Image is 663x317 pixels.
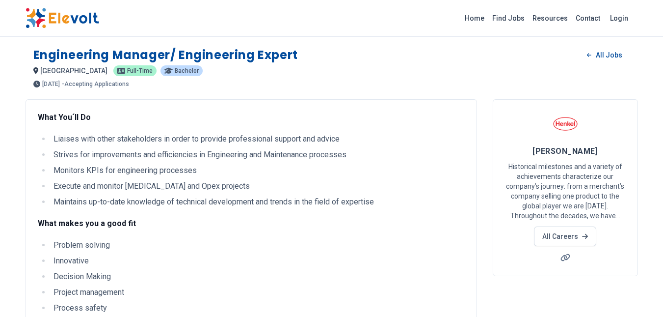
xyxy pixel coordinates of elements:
span: [PERSON_NAME] [532,146,598,156]
a: All Jobs [579,48,630,62]
a: Contact [572,10,604,26]
span: Full-time [127,68,153,74]
li: Innovative [51,255,465,267]
li: Decision Making [51,271,465,283]
li: Problem solving [51,239,465,251]
span: [DATE] [42,81,60,87]
span: Bachelor [175,68,199,74]
img: Elevolt [26,8,99,29]
h1: Engineering Manager/ Engineering Expert [33,47,298,63]
a: Home [461,10,488,26]
strong: What You´ll Do [38,113,91,122]
a: Login [604,8,634,28]
p: Historical milestones and a variety of achievements characterize our company’s journey: from a me... [505,162,626,221]
img: Henkel [553,112,578,136]
a: All Careers [534,227,596,246]
a: Find Jobs [488,10,529,26]
li: Monitors KPIs for engineering processes [51,165,465,176]
li: Project management [51,287,465,298]
a: Resources [529,10,572,26]
p: - Accepting Applications [62,81,129,87]
li: Maintains up-to-date knowledge of technical development and trends in the field of expertise [51,196,465,208]
span: [GEOGRAPHIC_DATA] [40,67,107,75]
li: Process safety [51,302,465,314]
li: Strives for improvements and efficiencies in Engineering and Maintenance processes [51,149,465,161]
li: Execute and monitor [MEDICAL_DATA] and Opex projects [51,180,465,192]
li: Liaises with other stakeholders in order to provide professional support and advice [51,133,465,145]
strong: What makes you a good fit [38,219,136,228]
